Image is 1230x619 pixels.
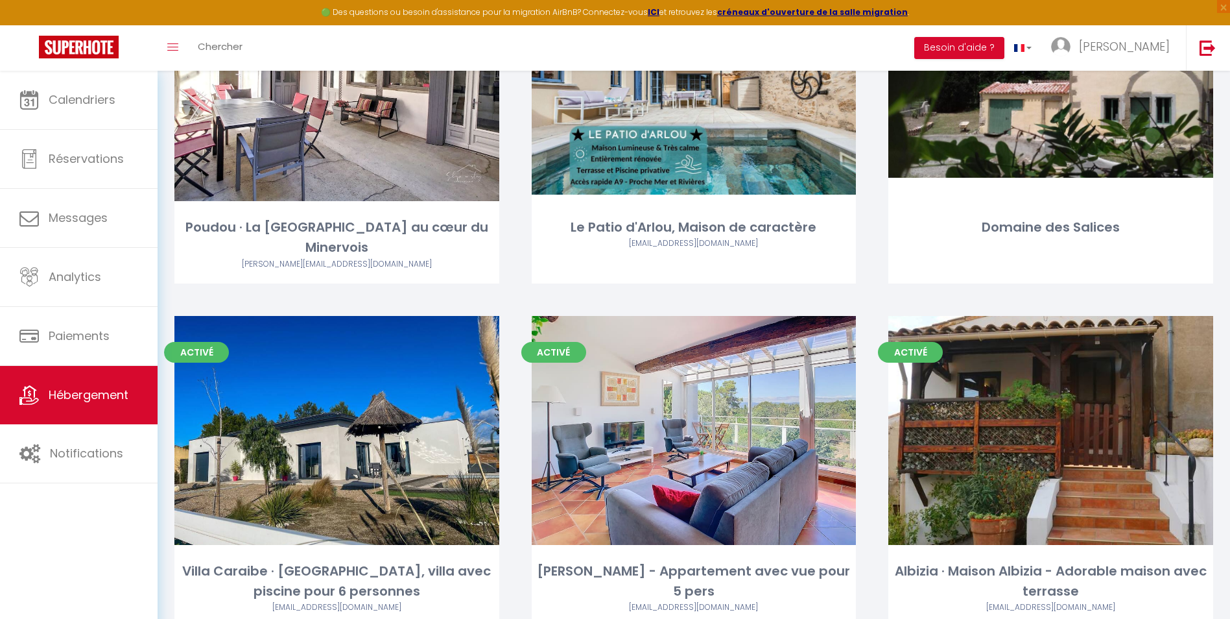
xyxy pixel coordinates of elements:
span: Activé [878,342,943,363]
img: logout [1200,40,1216,56]
div: [PERSON_NAME] - Appartement avec vue pour 5 pers [532,561,857,602]
span: Hébergement [49,387,128,403]
div: Villa Caraibe · [GEOGRAPHIC_DATA], villa avec piscine pour 6 personnes [174,561,499,602]
span: Notifications [50,445,123,461]
a: Chercher [188,25,252,71]
span: [PERSON_NAME] [1079,38,1170,55]
div: Airbnb [532,601,857,614]
span: Réservations [49,151,124,167]
span: Calendriers [49,91,115,108]
img: Super Booking [39,36,119,58]
div: Le Patio d'Arlou, Maison de caractère [532,217,857,237]
div: Airbnb [888,601,1213,614]
a: créneaux d'ouverture de la salle migration [717,6,908,18]
img: ... [1051,37,1070,56]
span: Chercher [198,40,242,53]
span: Activé [521,342,586,363]
span: Messages [49,210,108,226]
span: Paiements [49,328,110,344]
button: Ouvrir le widget de chat LiveChat [10,5,49,44]
div: Airbnb [174,601,499,614]
a: ... [PERSON_NAME] [1041,25,1186,71]
div: Poudou · La [GEOGRAPHIC_DATA] au cœur du Minervois [174,217,499,258]
div: Airbnb [174,258,499,271]
div: Airbnb [532,237,857,250]
div: Domaine des Salices [888,217,1213,237]
span: Analytics [49,269,101,285]
span: Activé [164,342,229,363]
a: ICI [648,6,659,18]
button: Besoin d'aide ? [914,37,1004,59]
div: Albizia · Maison Albizia - Adorable maison avec terrasse [888,561,1213,602]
